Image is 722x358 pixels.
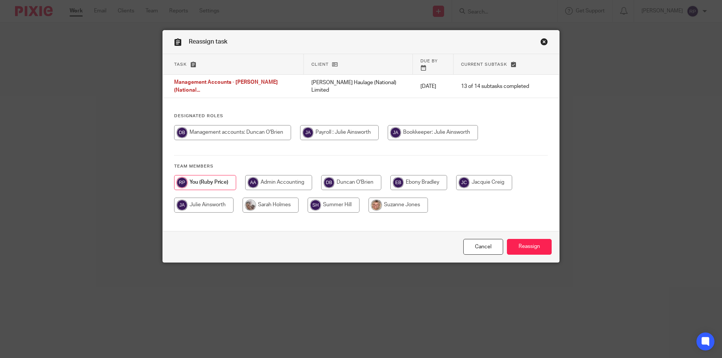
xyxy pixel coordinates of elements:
[174,113,548,119] h4: Designated Roles
[420,59,438,63] span: Due by
[420,83,446,90] p: [DATE]
[174,80,278,93] span: Management Accounts - [PERSON_NAME] (National...
[174,62,187,66] span: Task
[540,38,548,48] a: Close this dialog window
[454,75,537,98] td: 13 of 14 subtasks completed
[311,62,329,66] span: Client
[461,62,507,66] span: Current subtask
[311,79,405,94] p: [PERSON_NAME] Haulage (National) Limited
[507,239,552,255] input: Reassign
[463,239,503,255] a: Close this dialog window
[174,163,548,169] h4: Team members
[189,39,228,45] span: Reassign task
